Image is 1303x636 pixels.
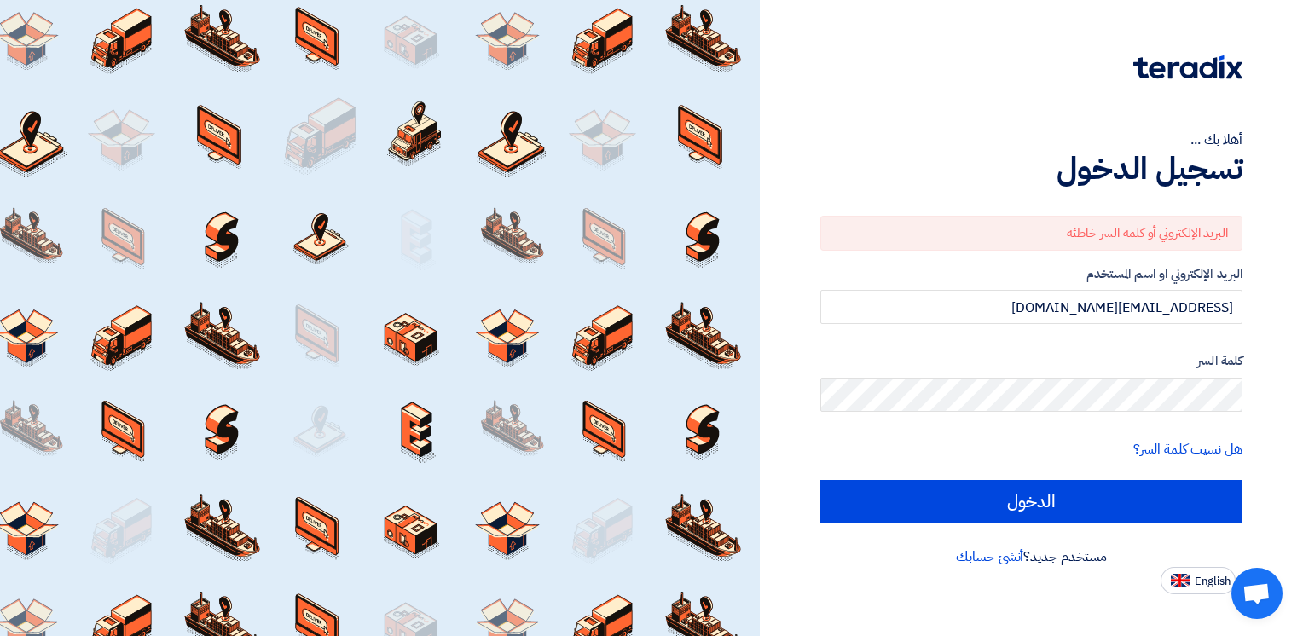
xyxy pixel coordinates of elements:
a: أنشئ حسابك [956,546,1023,567]
div: مستخدم جديد؟ [820,546,1242,567]
img: en-US.png [1171,574,1190,587]
h1: تسجيل الدخول [820,150,1242,188]
img: Teradix logo [1133,55,1242,79]
a: هل نسيت كلمة السر؟ [1133,439,1242,460]
label: البريد الإلكتروني او اسم المستخدم [820,264,1242,284]
label: كلمة السر [820,351,1242,371]
button: English [1161,567,1236,594]
input: أدخل بريد العمل الإلكتروني او اسم المستخدم الخاص بك ... [820,290,1242,324]
div: Open chat [1231,568,1283,619]
div: البريد الإلكتروني أو كلمة السر خاطئة [820,216,1242,251]
div: أهلا بك ... [820,130,1242,150]
input: الدخول [820,480,1242,523]
span: English [1195,575,1231,587]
